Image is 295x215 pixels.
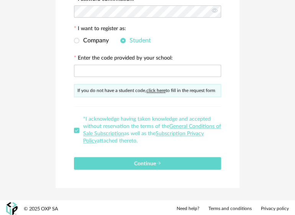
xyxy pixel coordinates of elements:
a: Terms and conditions [208,205,252,212]
a: General Conditions of Sale Subscription [83,124,221,136]
div: If you do not have a student code, to fill in the request form [74,84,221,97]
a: Subscription Privacy Policy [83,131,204,144]
a: Need help? [177,205,199,212]
span: Student [126,37,151,44]
button: Continue [74,157,221,170]
span: Continue [134,161,161,166]
div: © 2025 OXP SA [24,205,58,212]
span: *I acknowledge having taken knowledge and accepted without reservation the terms of the as well a... [83,116,221,144]
a: Privacy policy [261,205,289,212]
span: Company [79,37,109,44]
a: click here [146,88,166,93]
label: I want to register as: [74,26,126,33]
label: Enter the code provided by your school: [74,55,173,62]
